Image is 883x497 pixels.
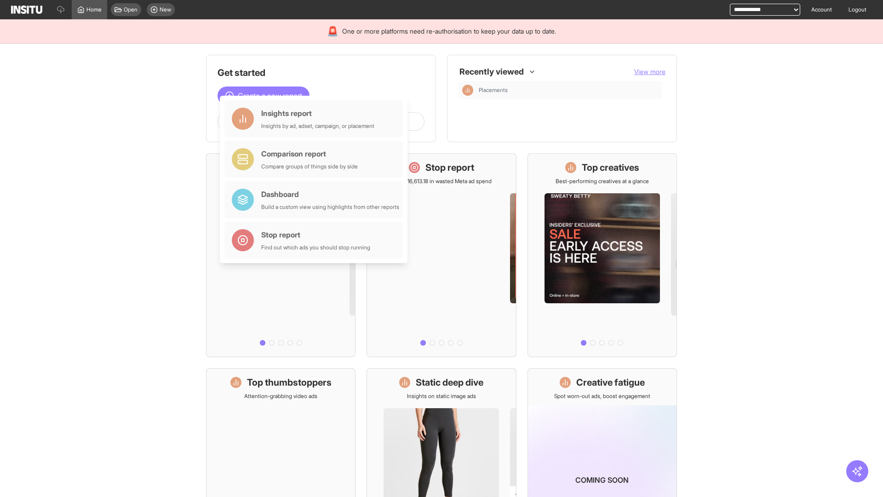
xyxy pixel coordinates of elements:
[160,6,171,13] span: New
[261,148,358,159] div: Comparison report
[86,6,102,13] span: Home
[367,153,516,357] a: Stop reportSave £16,613.18 in wasted Meta ad spend
[556,178,649,185] p: Best-performing creatives at a glance
[416,376,483,389] h1: Static deep dive
[206,153,355,357] a: What's live nowSee all active ads instantly
[261,122,374,130] div: Insights by ad, adset, campaign, or placement
[261,229,370,240] div: Stop report
[238,90,302,101] span: Create a new report
[247,376,332,389] h1: Top thumbstoppers
[218,87,310,105] button: Create a new report
[425,161,474,174] h1: Stop report
[391,178,492,185] p: Save £16,613.18 in wasted Meta ad spend
[479,87,658,94] span: Placements
[124,6,138,13] span: Open
[479,87,508,94] span: Placements
[261,108,374,119] div: Insights report
[261,244,370,251] div: Find out which ads you should stop running
[244,393,317,400] p: Attention-grabbing video ads
[634,68,665,75] span: View more
[342,27,556,36] span: One or more platforms need re-authorisation to keep your data up to date.
[261,163,358,170] div: Compare groups of things side by side
[462,85,473,96] div: Insights
[582,161,639,174] h1: Top creatives
[261,203,399,211] div: Build a custom view using highlights from other reports
[327,25,338,38] div: 🚨
[218,66,424,79] h1: Get started
[261,189,399,200] div: Dashboard
[528,153,677,357] a: Top creativesBest-performing creatives at a glance
[11,6,42,14] img: Logo
[407,393,476,400] p: Insights on static image ads
[634,67,665,76] button: View more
